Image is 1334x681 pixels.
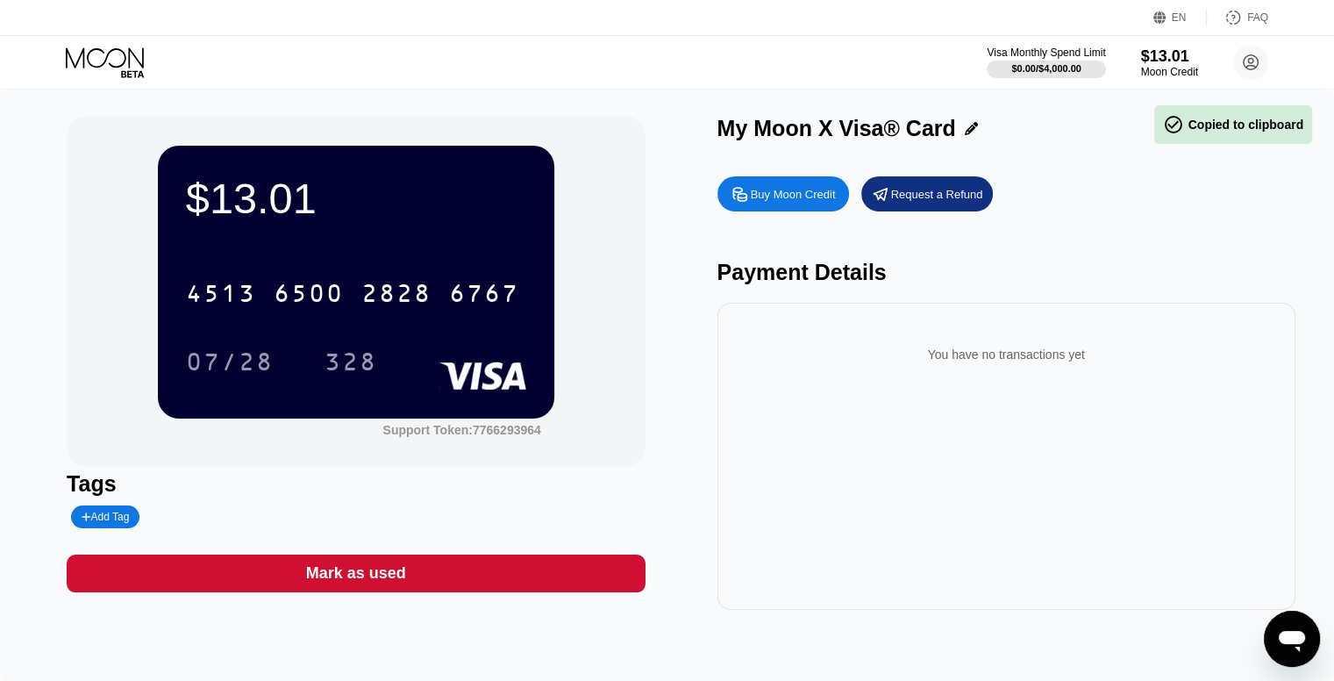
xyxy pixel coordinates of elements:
[717,260,1295,285] div: Payment Details
[1011,63,1081,74] div: $0.00 / $4,000.00
[382,423,540,437] div: Support Token: 7766293964
[67,555,645,592] div: Mark as used
[382,423,540,437] div: Support Token:7766293964
[67,471,645,497] div: Tags
[173,340,287,384] div: 07/28
[1247,11,1268,24] div: FAQ
[731,330,1281,379] div: You have no transactions yet
[891,187,983,202] div: Request a Refund
[1264,611,1320,667] iframe: Button to launch messaging window
[186,282,256,310] div: 4513
[175,271,530,315] div: 4513650028286767
[1207,9,1268,26] div: FAQ
[274,282,344,310] div: 6500
[1163,114,1184,135] span: 
[186,174,526,223] div: $13.01
[1141,66,1198,78] div: Moon Credit
[751,187,836,202] div: Buy Moon Credit
[987,47,1105,59] div: Visa Monthly Spend Limit
[82,511,129,523] div: Add Tag
[987,47,1105,78] div: Visa Monthly Spend Limit$0.00/$4,000.00
[306,563,406,584] div: Mark as used
[717,176,849,211] div: Buy Moon Credit
[449,282,519,310] div: 6767
[1141,47,1198,78] div: $13.01Moon Credit
[1141,47,1198,66] div: $13.01
[717,116,956,141] div: My Moon X Visa® Card
[1172,11,1187,24] div: EN
[1153,9,1207,26] div: EN
[186,350,274,378] div: 07/28
[361,282,432,310] div: 2828
[861,176,993,211] div: Request a Refund
[325,350,377,378] div: 328
[71,505,139,528] div: Add Tag
[311,340,390,384] div: 328
[1163,114,1303,135] div: Copied to clipboard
